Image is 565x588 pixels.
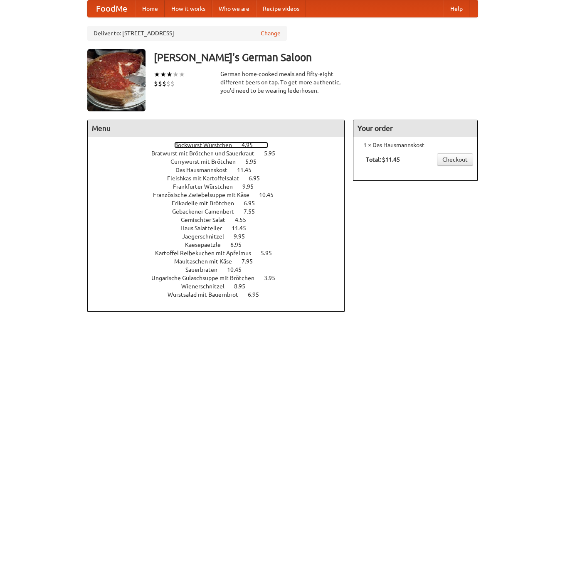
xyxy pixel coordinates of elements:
[264,275,284,281] span: 3.95
[155,250,287,256] a: Kartoffel Reibekuchen mit Apfelmus 5.95
[154,49,478,66] h3: [PERSON_NAME]'s German Saloon
[154,70,160,79] li: ★
[185,241,229,248] span: Kaesepaetzle
[244,200,263,207] span: 6.95
[234,233,253,240] span: 9.95
[167,175,247,182] span: Fleishkas mit Kartoffelsalat
[264,150,284,157] span: 5.95
[151,275,291,281] a: Ungarische Gulaschsuppe mit Brötchen 3.95
[181,283,233,290] span: Wienerschnitzel
[170,158,244,165] span: Currywurst mit Brötchen
[175,167,267,173] a: Das Hausmannskost 11.45
[155,250,259,256] span: Kartoffel Reibekuchen mit Apfelmus
[181,217,234,223] span: Gemischter Salat
[173,70,179,79] li: ★
[167,175,275,182] a: Fleishkas mit Kartoffelsalat 6.95
[173,183,269,190] a: Frankfurter Würstchen 9.95
[235,217,254,223] span: 4.55
[174,258,268,265] a: Maultaschen mit Käse 7.95
[242,142,261,148] span: 4.95
[168,291,247,298] span: Wurstsalad mit Bauernbrot
[153,192,289,198] a: Französische Zwiebelsuppe mit Käse 10.45
[259,192,282,198] span: 10.45
[174,142,268,148] a: Bockwurst Würstchen 4.95
[180,225,262,231] a: Haus Salatteller 11.45
[162,79,166,88] li: $
[172,200,242,207] span: Frikadelle mit Brötchen
[227,266,250,273] span: 10.45
[353,120,477,137] h4: Your order
[437,153,473,166] a: Checkout
[166,79,170,88] li: $
[249,175,268,182] span: 6.95
[154,79,158,88] li: $
[185,266,226,273] span: Sauerbraten
[212,0,256,17] a: Who we are
[366,156,400,163] b: Total: $11.45
[180,225,230,231] span: Haus Salatteller
[174,142,240,148] span: Bockwurst Würstchen
[173,183,241,190] span: Frankfurter Würstchen
[237,167,260,173] span: 11.45
[158,79,162,88] li: $
[358,141,473,149] li: 1 × Das Hausmannskost
[179,70,185,79] li: ★
[182,233,232,240] span: Jaegerschnitzel
[181,217,262,223] a: Gemischter Salat 4.55
[87,26,287,41] div: Deliver to: [STREET_ADDRESS]
[182,233,260,240] a: Jaegerschnitzel 9.95
[220,70,345,95] div: German home-cooked meals and fifty-eight different beers on tap. To get more authentic, you'd nee...
[172,208,270,215] a: Gebackener Camenbert 7.55
[170,158,272,165] a: Currywurst mit Brötchen 5.95
[166,70,173,79] li: ★
[153,192,258,198] span: Französische Zwiebelsuppe mit Käse
[185,241,257,248] a: Kaesepaetzle 6.95
[242,258,261,265] span: 7.95
[256,0,306,17] a: Recipe videos
[245,158,265,165] span: 5.95
[87,49,146,111] img: angular.jpg
[261,29,281,37] a: Change
[151,275,263,281] span: Ungarische Gulaschsuppe mit Brötchen
[230,241,250,248] span: 6.95
[172,208,242,215] span: Gebackener Camenbert
[232,225,254,231] span: 11.45
[151,150,263,157] span: Bratwurst mit Brötchen und Sauerkraut
[88,120,345,137] h4: Menu
[151,150,291,157] a: Bratwurst mit Brötchen und Sauerkraut 5.95
[261,250,280,256] span: 5.95
[174,258,240,265] span: Maultaschen mit Käse
[185,266,257,273] a: Sauerbraten 10.45
[168,291,274,298] a: Wurstsalad mit Bauernbrot 6.95
[444,0,469,17] a: Help
[136,0,165,17] a: Home
[172,200,270,207] a: Frikadelle mit Brötchen 6.95
[160,70,166,79] li: ★
[165,0,212,17] a: How it works
[181,283,261,290] a: Wienerschnitzel 8.95
[170,79,175,88] li: $
[175,167,236,173] span: Das Hausmannskost
[244,208,263,215] span: 7.55
[234,283,254,290] span: 8.95
[248,291,267,298] span: 6.95
[88,0,136,17] a: FoodMe
[242,183,262,190] span: 9.95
